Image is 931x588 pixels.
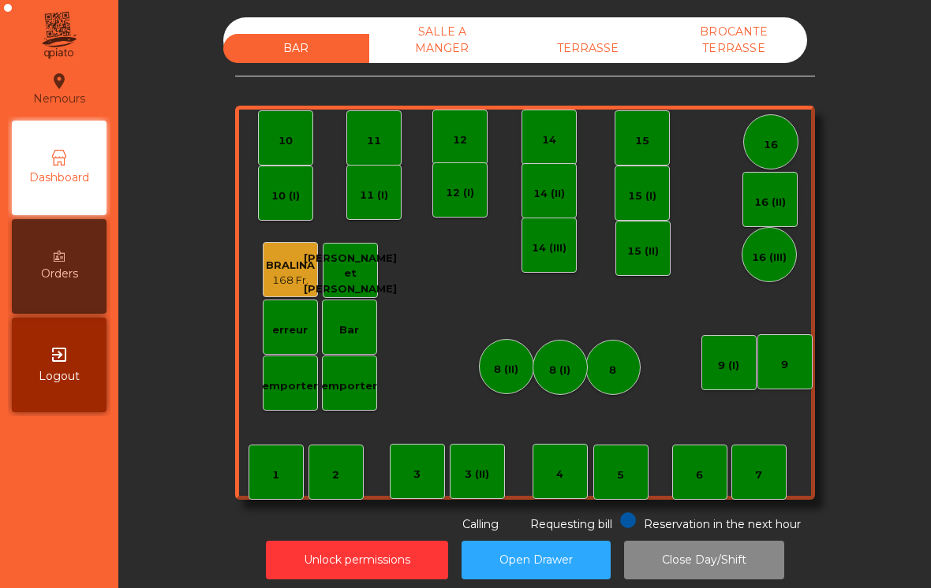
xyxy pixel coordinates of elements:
[39,8,78,63] img: qpiato
[617,467,624,483] div: 5
[752,250,787,266] div: 16 (III)
[462,541,611,579] button: Open Drawer
[515,34,661,63] div: TERRASSE
[223,34,369,63] div: BAR
[33,69,85,109] div: Nemours
[696,467,703,483] div: 6
[644,517,801,531] span: Reservation in the next hour
[549,363,570,378] div: 8 (I)
[446,185,474,201] div: 12 (I)
[321,378,377,394] div: emporter
[533,186,565,202] div: 14 (II)
[29,169,89,186] span: Dashboard
[494,362,518,378] div: 8 (II)
[661,17,807,63] div: BROCANTE TERRASSE
[556,467,563,482] div: 4
[781,357,788,373] div: 9
[367,133,381,149] div: 11
[339,322,359,338] div: Bar
[50,345,69,364] i: exit_to_app
[754,195,786,210] div: 16 (II)
[266,273,315,288] div: 168 Fr.
[453,132,467,148] div: 12
[272,322,308,338] div: erreur
[532,240,566,256] div: 14 (III)
[542,132,556,148] div: 14
[635,133,649,149] div: 15
[262,378,318,394] div: emporter
[272,467,279,483] div: 1
[266,541,448,579] button: Unlock permissions
[624,541,784,579] button: Close Day/Shift
[304,251,397,297] div: [PERSON_NAME] et [PERSON_NAME]
[360,188,388,203] div: 11 (I)
[718,358,739,374] div: 9 (I)
[462,517,499,531] span: Calling
[530,517,612,531] span: Requesting bill
[279,133,293,149] div: 10
[50,72,69,91] i: location_on
[628,188,656,204] div: 15 (I)
[609,363,616,378] div: 8
[627,244,659,259] div: 15 (II)
[755,467,762,483] div: 7
[39,368,80,385] span: Logout
[41,266,78,282] span: Orders
[764,137,778,153] div: 16
[266,258,315,274] div: BRALINA
[271,188,300,204] div: 10 (I)
[369,17,515,63] div: SALLE A MANGER
[413,467,421,482] div: 3
[465,467,489,482] div: 3 (II)
[332,467,339,483] div: 2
